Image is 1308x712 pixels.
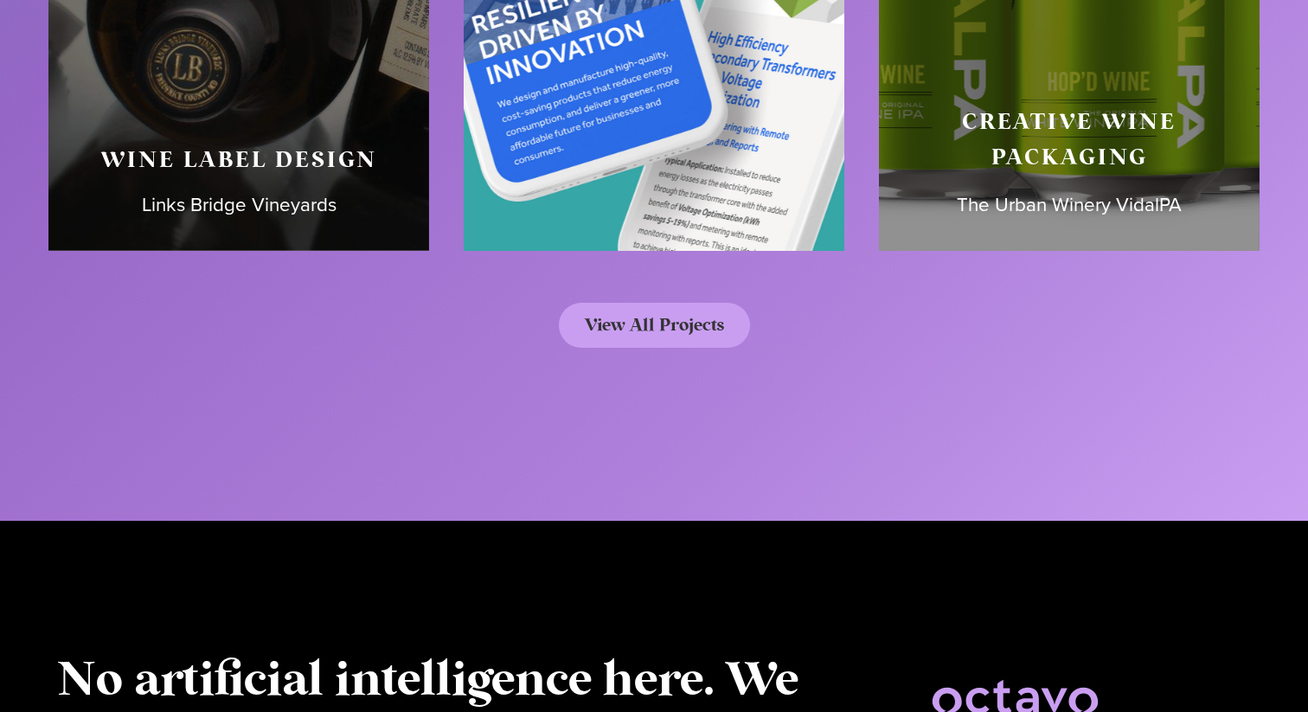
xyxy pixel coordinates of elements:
a: View All Projects [559,303,750,348]
span: View All Projects [585,317,724,334]
div: The Urban Winery VidalPA [909,189,1229,221]
h3: Wine Label Design [79,145,399,176]
div: Links Bridge Vineyards [79,189,399,221]
h3: Creative Wine Packaging [909,106,1229,176]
